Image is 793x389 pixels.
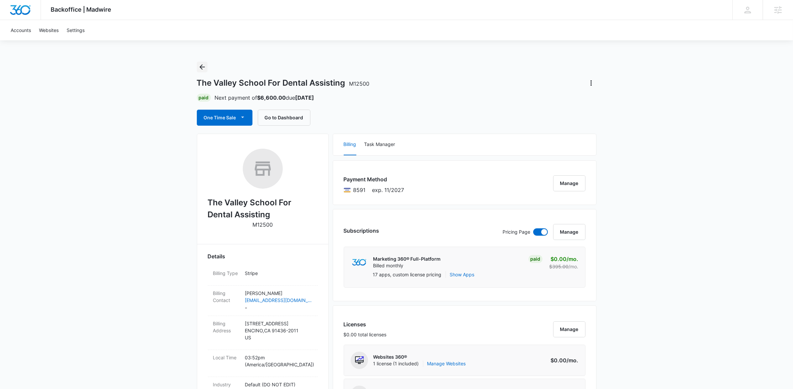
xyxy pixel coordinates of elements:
[213,270,240,277] dt: Billing Type
[352,259,366,266] img: marketing360Logo
[208,252,225,260] span: Details
[51,6,112,13] span: Backoffice | Madwire
[215,94,314,102] p: Next payment of due
[372,186,404,194] span: exp. 11/2027
[427,360,466,367] a: Manage Websites
[63,20,89,40] a: Settings
[252,221,273,229] p: M12500
[197,62,207,72] button: Back
[364,134,395,155] button: Task Manager
[213,354,240,361] dt: Local Time
[245,320,312,341] p: [STREET_ADDRESS] ENCINO , CA 91436-2011 US
[344,175,404,183] h3: Payment Method
[257,94,286,101] strong: $6,600.00
[569,264,579,269] span: /mo.
[503,228,531,236] p: Pricing Page
[586,78,596,88] button: Actions
[553,175,586,191] button: Manage
[373,256,441,262] p: Marketing 360® Full-Platform
[208,350,318,377] div: Local Time03:52pm (America/[GEOGRAPHIC_DATA])
[547,255,579,263] p: $0.00
[197,78,370,88] h1: The Valley School For Dental Assisting
[245,381,312,388] p: Default (DO NOT EDIT)
[550,264,569,269] s: $395.00
[547,356,579,364] p: $0.00
[197,110,252,126] button: One Time Sale
[208,316,318,350] div: Billing Address[STREET_ADDRESS]ENCINO,CA 91436-2011US
[35,20,63,40] a: Websites
[7,20,35,40] a: Accounts
[353,186,366,194] span: Visa ending with
[373,271,442,278] p: 17 apps, custom license pricing
[567,256,579,262] span: /mo.
[208,197,318,221] h2: The Valley School For Dental Assisting
[553,224,586,240] button: Manage
[208,266,318,286] div: Billing TypeStripe
[197,94,211,102] div: Paid
[373,262,441,269] p: Billed monthly
[245,354,312,368] p: 03:52pm ( America/[GEOGRAPHIC_DATA] )
[373,354,466,360] p: Websites 360®
[349,80,370,87] span: M12500
[529,255,543,263] div: Paid
[213,290,240,304] dt: Billing Contact
[213,381,240,388] dt: Industry
[344,331,387,338] p: $0.00 total licenses
[567,357,579,364] span: /mo.
[245,290,312,312] dd: -
[344,134,356,155] button: Billing
[553,321,586,337] button: Manage
[213,320,240,334] dt: Billing Address
[344,227,379,235] h3: Subscriptions
[373,360,466,367] span: 1 license (1 included)
[208,286,318,316] div: Billing Contact[PERSON_NAME][EMAIL_ADDRESS][DOMAIN_NAME]-
[295,94,314,101] strong: [DATE]
[245,290,312,297] p: [PERSON_NAME]
[258,110,310,126] button: Go to Dashboard
[450,271,475,278] button: Show Apps
[245,270,312,277] p: Stripe
[344,320,387,328] h3: Licenses
[245,297,312,304] a: [EMAIL_ADDRESS][DOMAIN_NAME]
